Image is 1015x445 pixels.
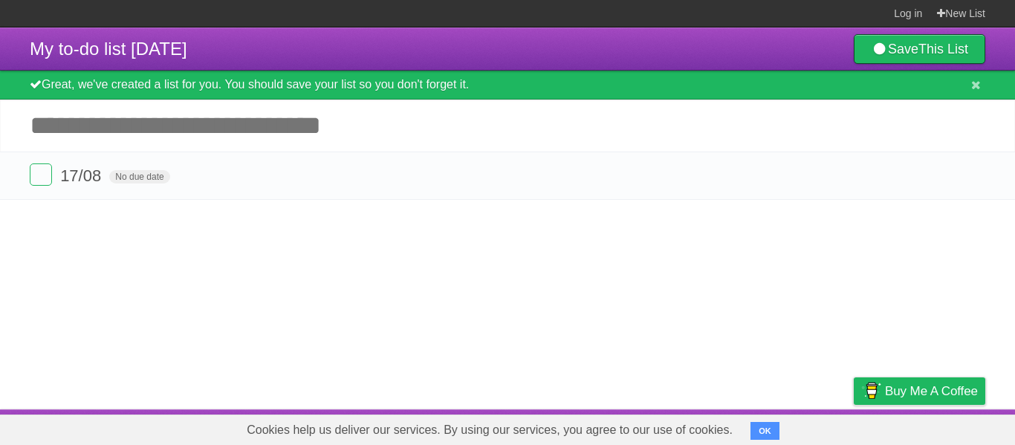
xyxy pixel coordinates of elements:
[30,163,52,186] label: Done
[861,378,881,403] img: Buy me a coffee
[854,34,985,64] a: SaveThis List
[232,415,748,445] span: Cookies help us deliver our services. By using our services, you agree to our use of cookies.
[854,377,985,405] a: Buy me a coffee
[885,378,978,404] span: Buy me a coffee
[30,39,187,59] span: My to-do list [DATE]
[705,413,765,441] a: Developers
[834,413,873,441] a: Privacy
[892,413,985,441] a: Suggest a feature
[784,413,817,441] a: Terms
[656,413,687,441] a: About
[918,42,968,56] b: This List
[60,166,105,185] span: 17/08
[750,422,779,440] button: OK
[109,170,169,183] span: No due date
